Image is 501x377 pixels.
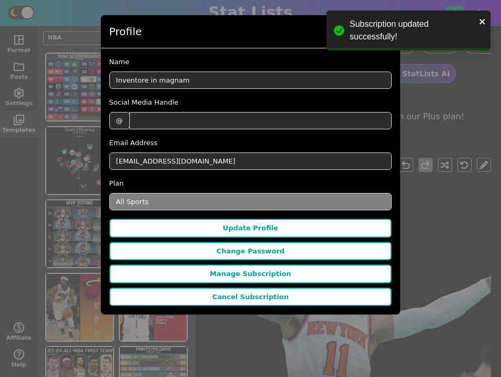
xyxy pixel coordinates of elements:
[109,24,142,39] h5: Profile
[479,15,486,27] button: close
[109,57,129,67] label: Name
[109,138,158,148] label: Email Address
[109,178,124,189] label: Plan
[350,18,476,43] div: Subscription updated successfully!
[109,112,130,130] div: @
[109,219,392,238] button: Update Profile
[109,288,392,307] button: Cancel Subscription
[109,97,179,108] label: Social Media Handle
[109,264,392,283] button: Manage Subscription
[109,242,392,261] button: Change Password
